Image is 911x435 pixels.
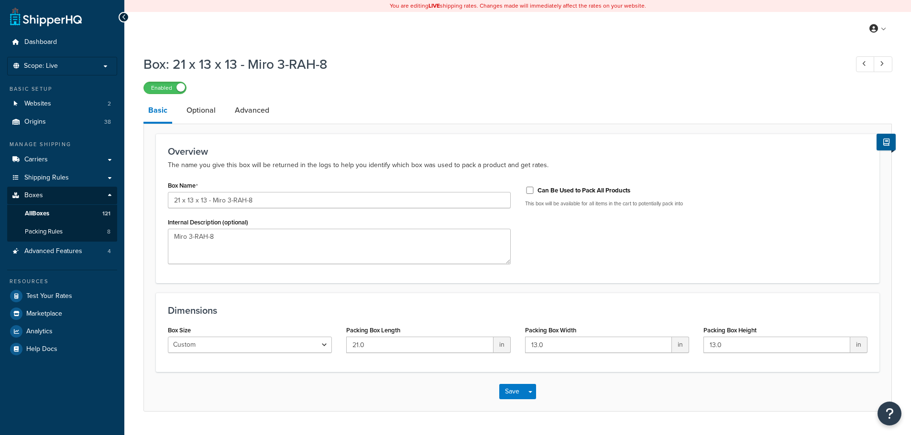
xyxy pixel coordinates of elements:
[538,186,630,195] label: Can Be Used to Pack All Products
[108,247,111,255] span: 4
[24,247,82,255] span: Advanced Features
[24,156,48,164] span: Carriers
[7,187,117,204] a: Boxes
[107,228,110,236] span: 8
[168,229,511,264] textarea: Miro 3-RAH-8
[168,305,867,316] h3: Dimensions
[7,277,117,286] div: Resources
[499,384,525,399] button: Save
[26,345,57,353] span: Help Docs
[525,327,576,334] label: Packing Box Width
[24,174,69,182] span: Shipping Rules
[104,118,111,126] span: 38
[24,191,43,200] span: Boxes
[24,118,46,126] span: Origins
[7,33,117,51] a: Dashboard
[26,292,72,300] span: Test Your Rates
[856,56,875,72] a: Previous Record
[7,223,117,241] li: Packing Rules
[7,305,117,322] a: Marketplace
[7,223,117,241] a: Packing Rules8
[7,340,117,358] a: Help Docs
[874,56,892,72] a: Next Record
[878,402,901,425] button: Open Resource Center
[168,146,867,157] h3: Overview
[7,323,117,340] a: Analytics
[168,327,191,334] label: Box Size
[24,62,58,70] span: Scope: Live
[168,219,248,226] label: Internal Description (optional)
[7,113,117,131] li: Origins
[25,228,63,236] span: Packing Rules
[672,337,689,353] span: in
[144,82,186,94] label: Enabled
[494,337,511,353] span: in
[182,99,220,122] a: Optional
[7,287,117,305] a: Test Your Rates
[143,55,838,74] h1: Box: 21 x 13 x 13 - Miro 3-RAH-8
[850,337,867,353] span: in
[7,243,117,260] li: Advanced Features
[24,38,57,46] span: Dashboard
[7,169,117,187] a: Shipping Rules
[168,182,198,190] label: Box Name
[7,95,117,113] a: Websites2
[143,99,172,124] a: Basic
[7,95,117,113] li: Websites
[428,1,440,10] b: LIVE
[25,210,49,218] span: All Boxes
[346,327,400,334] label: Packing Box Length
[7,243,117,260] a: Advanced Features4
[7,205,117,223] a: AllBoxes121
[26,328,53,336] span: Analytics
[108,100,111,108] span: 2
[7,140,117,149] div: Manage Shipping
[877,134,896,150] button: Show Help Docs
[102,210,110,218] span: 121
[7,187,117,241] li: Boxes
[525,200,868,207] p: This box will be available for all items in the cart to potentially pack into
[7,113,117,131] a: Origins38
[24,100,51,108] span: Websites
[168,159,867,171] p: The name you give this box will be returned in the logs to help you identify which box was used t...
[230,99,274,122] a: Advanced
[7,151,117,169] a: Carriers
[7,85,117,93] div: Basic Setup
[703,327,757,334] label: Packing Box Height
[26,310,62,318] span: Marketplace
